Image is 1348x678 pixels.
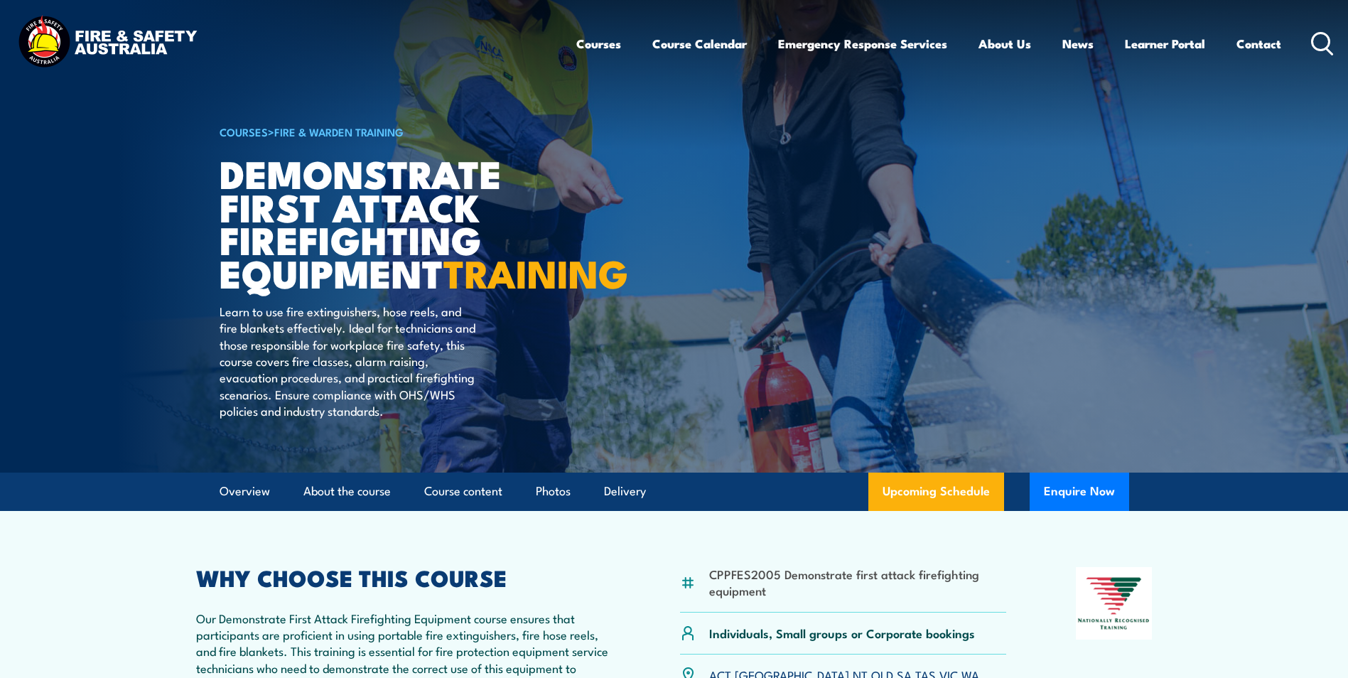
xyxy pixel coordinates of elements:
[652,25,747,63] a: Course Calendar
[1030,473,1129,511] button: Enquire Now
[303,473,391,510] a: About the course
[604,473,646,510] a: Delivery
[868,473,1004,511] a: Upcoming Schedule
[220,473,270,510] a: Overview
[274,124,404,139] a: Fire & Warden Training
[709,625,975,641] p: Individuals, Small groups or Corporate bookings
[220,124,268,139] a: COURSES
[443,242,628,301] strong: TRAINING
[424,473,502,510] a: Course content
[536,473,571,510] a: Photos
[1125,25,1205,63] a: Learner Portal
[220,303,479,419] p: Learn to use fire extinguishers, hose reels, and fire blankets effectively. Ideal for technicians...
[196,567,611,587] h2: WHY CHOOSE THIS COURSE
[1236,25,1281,63] a: Contact
[978,25,1031,63] a: About Us
[576,25,621,63] a: Courses
[1062,25,1094,63] a: News
[220,123,571,140] h6: >
[220,156,571,289] h1: Demonstrate First Attack Firefighting Equipment
[778,25,947,63] a: Emergency Response Services
[1076,567,1153,640] img: Nationally Recognised Training logo.
[709,566,1007,599] li: CPPFES2005 Demonstrate first attack firefighting equipment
